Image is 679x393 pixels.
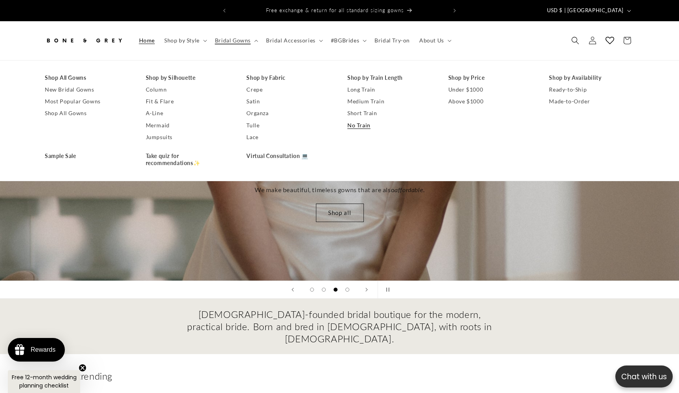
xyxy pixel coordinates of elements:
span: Bridal Gowns [215,37,251,44]
em: affordable [395,186,423,193]
span: Shop by Style [164,37,200,44]
a: Bridal Try-on [370,32,415,49]
button: Previous announcement [216,3,233,18]
div: Free 12-month wedding planning checklistClose teaser [8,370,80,393]
summary: #BGBrides [326,32,370,49]
a: Sample Sale [45,150,130,162]
img: Bone and Grey Bridal [45,32,123,49]
span: Bridal Accessories [266,37,316,44]
span: #BGBrides [331,37,359,44]
a: No Train [347,119,433,131]
button: Load slide 3 of 4 [330,284,341,296]
span: Bridal Try-on [374,37,410,44]
a: Lace [246,131,332,143]
div: Rewards [31,346,55,353]
a: Shop by Availability [549,72,634,84]
a: Take quiz for recommendations✨ [146,150,231,169]
a: New Bridal Gowns [45,84,130,95]
a: Shop All Gowns [45,72,130,84]
a: Above $1000 [448,95,534,107]
summary: Shop by Style [160,32,210,49]
span: Home [139,37,155,44]
span: Free exchange & return for all standard sizing gowns [266,7,404,13]
button: Next slide [358,281,375,298]
button: Close teaser [79,364,86,372]
a: Bone and Grey Bridal [42,29,127,52]
span: USD $ | [GEOGRAPHIC_DATA] [547,7,624,15]
button: Open chatbox [615,365,673,387]
a: Mermaid [146,119,231,131]
a: Home [134,32,160,49]
a: Most Popular Gowns [45,95,130,107]
button: Load slide 2 of 4 [318,284,330,296]
h2: What's trending [45,370,634,382]
a: Shop All Gowns [45,107,130,119]
a: Long Train [347,84,433,95]
a: Organza [246,107,332,119]
p: We make beautiful, timeless gowns that are also . [255,184,425,196]
a: Shop by Fabric [246,72,332,84]
a: Fit & Flare [146,95,231,107]
a: Short Train [347,107,433,119]
p: Chat with us [615,371,673,382]
summary: Bridal Accessories [261,32,326,49]
a: Shop by Price [448,72,534,84]
a: Jumpsuits [146,131,231,143]
button: Next announcement [446,3,463,18]
a: Made-to-Order [549,95,634,107]
button: Load slide 4 of 4 [341,284,353,296]
summary: Bridal Gowns [210,32,261,49]
a: Shop by Train Length [347,72,433,84]
summary: Search [567,32,584,49]
span: About Us [419,37,444,44]
a: Ready-to-Ship [549,84,634,95]
span: Free 12-month wedding planning checklist [12,373,77,389]
a: A-Line [146,107,231,119]
a: Shop by Silhouette [146,72,231,84]
button: Previous slide [284,281,301,298]
a: Virtual Consultation 💻 [246,150,332,162]
button: USD $ | [GEOGRAPHIC_DATA] [542,3,634,18]
button: Load slide 1 of 4 [306,284,318,296]
h2: [DEMOGRAPHIC_DATA]-founded bridal boutique for the modern, practical bride. Born and bred in [DEM... [186,308,493,345]
a: Under $1000 [448,84,534,95]
a: Satin [246,95,332,107]
a: Column [146,84,231,95]
a: Tulle [246,119,332,131]
summary: About Us [415,32,455,49]
a: Crepe [246,84,332,95]
button: Pause slideshow [378,281,395,298]
a: Medium Train [347,95,433,107]
a: Shop all [316,204,363,222]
